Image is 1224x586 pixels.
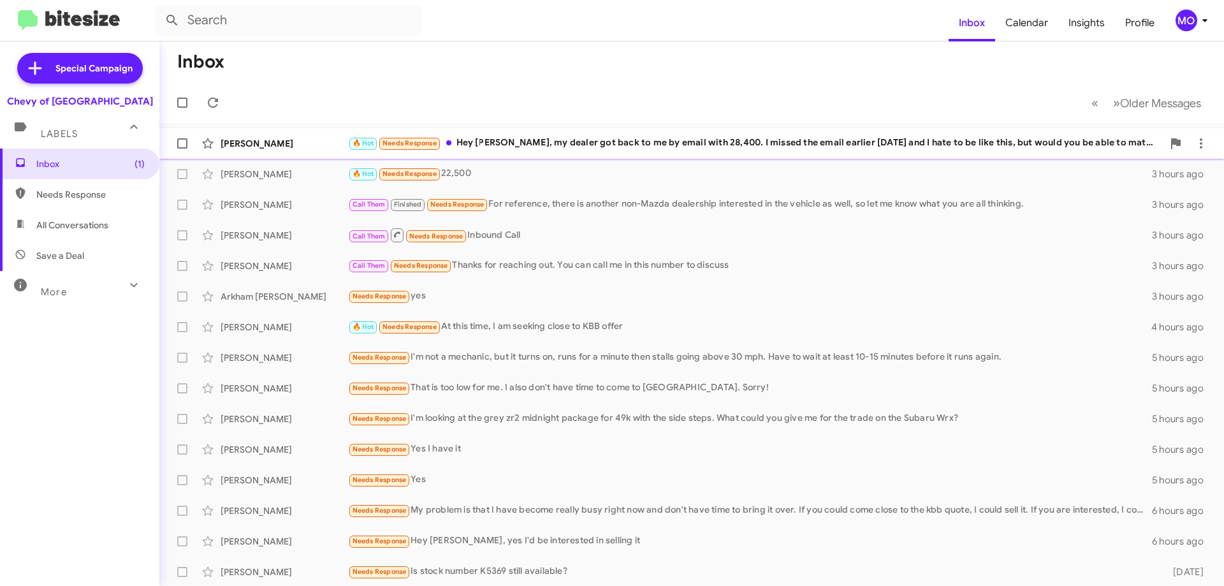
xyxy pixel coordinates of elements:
div: [PERSON_NAME] [221,137,348,150]
div: Hey [PERSON_NAME], yes I'd be interested in selling it [348,534,1152,548]
div: 22,500 [348,166,1152,181]
span: Call Them [353,200,386,209]
div: Hey [PERSON_NAME], my dealer got back to me by email with 28,400. I missed the email earlier [DAT... [348,136,1163,150]
a: Inbox [949,4,995,41]
span: All Conversations [36,219,108,231]
span: Needs Response [353,537,407,545]
div: That is too low for me. I also don't have time to come to [GEOGRAPHIC_DATA]. Sorry! [348,381,1152,395]
div: [PERSON_NAME] [221,382,348,395]
span: Needs Response [409,232,463,240]
div: My problem is that I have become really busy right now and don't have time to bring it over. If y... [348,503,1152,518]
div: Inbound Call [348,227,1152,243]
div: Thanks for reaching out. You can call me in this number to discuss [348,258,1152,273]
span: Needs Response [353,506,407,515]
div: [PERSON_NAME] [221,198,348,211]
div: [PERSON_NAME] [221,321,348,333]
span: Needs Response [353,353,407,362]
div: I'm looking at the grey zr2 midnight package for 49k with the side steps. What could you give me ... [348,411,1152,426]
span: Special Campaign [55,62,133,75]
div: 5 hours ago [1152,351,1214,364]
span: Needs Response [394,261,448,270]
div: [PERSON_NAME] [221,504,348,517]
span: Inbox [36,157,145,170]
div: 6 hours ago [1152,535,1214,548]
a: Profile [1115,4,1165,41]
div: [PERSON_NAME] [221,566,348,578]
span: » [1113,95,1120,111]
div: 3 hours ago [1152,229,1214,242]
div: I'm not a mechanic, but it turns on, runs for a minute then stalls going above 30 mph. Have to wa... [348,350,1152,365]
span: Save a Deal [36,249,84,262]
div: 6 hours ago [1152,504,1214,517]
span: Needs Response [353,476,407,484]
nav: Page navigation example [1084,90,1209,116]
button: MO [1165,10,1210,31]
div: yes [348,289,1152,304]
span: 🔥 Hot [353,323,374,331]
span: Older Messages [1120,96,1201,110]
div: Arkham [PERSON_NAME] [221,290,348,303]
span: Finished [394,200,422,209]
h1: Inbox [177,52,224,72]
span: Needs Response [353,568,407,576]
div: [PERSON_NAME] [221,168,348,180]
span: More [41,286,67,298]
div: [PERSON_NAME] [221,443,348,456]
span: 🔥 Hot [353,170,374,178]
div: 5 hours ago [1152,443,1214,456]
div: Is stock number K5369 still available? [348,564,1153,579]
button: Next [1105,90,1209,116]
div: 4 hours ago [1151,321,1214,333]
div: 3 hours ago [1152,260,1214,272]
div: At this time, I am seeking close to KBB offer [348,319,1151,334]
span: Call Them [353,232,386,240]
span: Needs Response [382,170,437,178]
div: [PERSON_NAME] [221,413,348,425]
span: Needs Response [353,384,407,392]
div: [PERSON_NAME] [221,474,348,487]
button: Previous [1084,90,1106,116]
span: (1) [135,157,145,170]
div: Yes I have it [348,442,1152,457]
span: « [1091,95,1098,111]
div: 3 hours ago [1152,198,1214,211]
span: Needs Response [353,292,407,300]
div: MO [1176,10,1197,31]
div: [PERSON_NAME] [221,351,348,364]
a: Special Campaign [17,53,143,84]
input: Search [154,5,422,36]
div: [DATE] [1153,566,1214,578]
span: Needs Response [430,200,484,209]
div: [PERSON_NAME] [221,535,348,548]
span: Needs Response [353,414,407,423]
div: [PERSON_NAME] [221,229,348,242]
div: Chevy of [GEOGRAPHIC_DATA] [7,95,153,108]
a: Insights [1058,4,1115,41]
div: For reference, there is another non-Mazda dealership interested in the vehicle as well, so let me... [348,197,1152,212]
span: Needs Response [353,445,407,453]
div: 3 hours ago [1152,290,1214,303]
span: Call Them [353,261,386,270]
div: 3 hours ago [1152,168,1214,180]
div: [PERSON_NAME] [221,260,348,272]
a: Calendar [995,4,1058,41]
div: 5 hours ago [1152,474,1214,487]
span: Needs Response [382,323,437,331]
span: Needs Response [382,139,437,147]
span: Needs Response [36,188,145,201]
span: 🔥 Hot [353,139,374,147]
div: Yes [348,472,1152,487]
span: Labels [41,128,78,140]
div: 5 hours ago [1152,382,1214,395]
div: 5 hours ago [1152,413,1214,425]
